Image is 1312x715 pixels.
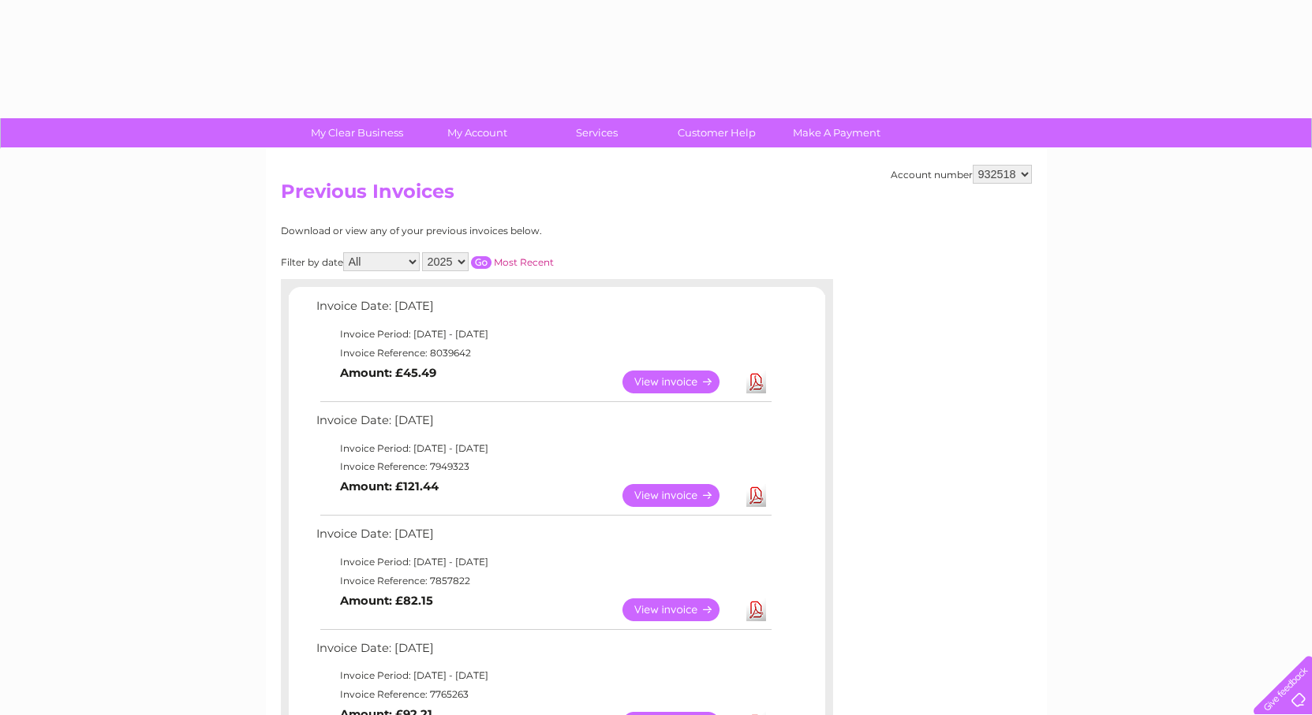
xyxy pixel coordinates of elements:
[772,118,902,147] a: Make A Payment
[532,118,662,147] a: Services
[340,594,433,608] b: Amount: £82.15
[312,296,774,325] td: Invoice Date: [DATE]
[281,252,695,271] div: Filter by date
[312,325,774,344] td: Invoice Period: [DATE] - [DATE]
[312,685,774,704] td: Invoice Reference: 7765263
[292,118,422,147] a: My Clear Business
[622,371,738,393] a: View
[746,484,766,507] a: Download
[652,118,782,147] a: Customer Help
[312,439,774,458] td: Invoice Period: [DATE] - [DATE]
[312,344,774,363] td: Invoice Reference: 8039642
[312,572,774,590] td: Invoice Reference: 7857822
[622,598,738,621] a: View
[281,225,695,236] div: Download or view any of your previous invoices below.
[340,366,436,380] b: Amount: £45.49
[746,371,766,393] a: Download
[312,457,774,476] td: Invoice Reference: 7949323
[891,165,1032,184] div: Account number
[312,553,774,572] td: Invoice Period: [DATE] - [DATE]
[340,479,439,493] b: Amount: £121.44
[412,118,542,147] a: My Account
[494,256,554,268] a: Most Recent
[622,484,738,507] a: View
[312,666,774,685] td: Invoice Period: [DATE] - [DATE]
[312,523,774,553] td: Invoice Date: [DATE]
[281,181,1032,210] h2: Previous Invoices
[746,598,766,621] a: Download
[312,638,774,667] td: Invoice Date: [DATE]
[312,410,774,439] td: Invoice Date: [DATE]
